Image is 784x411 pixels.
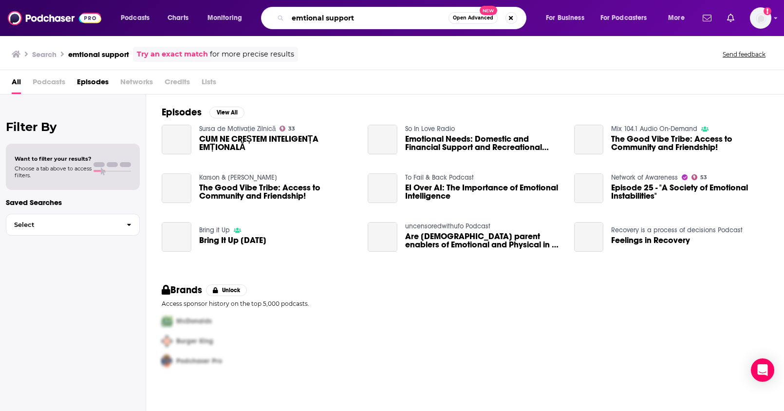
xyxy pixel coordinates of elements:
a: Episode 25 - "A Society of Emotional Instabilities" [574,173,604,203]
button: Send feedback [720,50,768,58]
img: Second Pro Logo [158,331,176,351]
a: Are African parent enablers of Emotional and Physical in a relationship [368,222,397,252]
span: Want to filter your results? [15,155,92,162]
a: Bring it Up [199,226,230,234]
span: Open Advanced [453,16,493,20]
a: Karson & Kennedy [199,173,277,182]
a: Emotional Needs: Domestic and Financial Support and Recreational Companionship [368,125,397,154]
button: open menu [661,10,697,26]
span: 33 [288,127,295,131]
span: Monitoring [207,11,242,25]
span: For Podcasters [600,11,647,25]
span: Select [6,222,119,228]
a: Emotional Needs: Domestic and Financial Support and Recreational Companionship [405,135,562,151]
a: CUM NE CREȘTEM INTELIGENȚA EMȚIONALĂ [199,135,356,151]
span: Credits [165,74,190,94]
span: Bring It Up [DATE] [199,236,266,244]
span: Are [DEMOGRAPHIC_DATA] parent enablers of Emotional and Physical in a relationship [405,232,562,249]
button: Select [6,214,140,236]
h3: Search [32,50,56,59]
img: Third Pro Logo [158,351,176,371]
span: Choose a tab above to access filters. [15,165,92,179]
span: For Business [546,11,584,25]
a: The Good Vibe Tribe: Access to Community and Friendship! [162,173,191,203]
img: Podchaser - Follow, Share and Rate Podcasts [8,9,101,27]
a: Episode 25 - "A Society of Emotional Instabilities" [611,184,768,200]
img: First Pro Logo [158,311,176,331]
button: Unlock [206,284,247,296]
span: New [480,6,497,15]
a: Mix 104.1 Audio On-Demand [611,125,697,133]
a: EpisodesView All [162,106,244,118]
h2: Brands [162,284,202,296]
span: Podcasts [121,11,149,25]
button: Show profile menu [750,7,771,29]
div: Open Intercom Messenger [751,358,774,382]
svg: Add a profile image [764,7,771,15]
a: The Good Vibe Tribe: Access to Community and Friendship! [199,184,356,200]
span: Networks [120,74,153,94]
span: for more precise results [210,49,294,60]
a: Feelings in Recovery [574,222,604,252]
button: open menu [539,10,597,26]
a: All [12,74,21,94]
button: open menu [594,10,661,26]
a: 53 [691,174,707,180]
span: Podchaser Pro [176,357,222,365]
a: Sursa de Motivație Zilnică [199,125,276,133]
button: View All [209,107,244,118]
a: Recovery is a process of decisions Podcast [611,226,743,234]
p: Access sponsor history on the top 5,000 podcasts. [162,300,768,307]
a: 33 [280,126,295,131]
h2: Episodes [162,106,202,118]
a: So In Love Radio [405,125,455,133]
span: Lists [202,74,216,94]
input: Search podcasts, credits, & more... [288,10,448,26]
a: CUM NE CREȘTEM INTELIGENȚA EMȚIONALĂ [162,125,191,154]
a: Try an exact match [137,49,208,60]
a: Bring It Up 08-05-2018 [162,222,191,252]
a: Show notifications dropdown [699,10,715,26]
span: More [668,11,685,25]
span: 53 [700,175,707,180]
a: The Good Vibe Tribe: Access to Community and Friendship! [574,125,604,154]
a: Show notifications dropdown [723,10,738,26]
span: Burger King [176,337,213,345]
a: The Good Vibe Tribe: Access to Community and Friendship! [611,135,768,151]
p: Saved Searches [6,198,140,207]
button: open menu [114,10,162,26]
a: Episodes [77,74,109,94]
button: Open AdvancedNew [448,12,498,24]
a: Bring It Up 08-05-2018 [199,236,266,244]
img: User Profile [750,7,771,29]
span: Logged in as kochristina [750,7,771,29]
button: open menu [201,10,255,26]
h2: Filter By [6,120,140,134]
div: Search podcasts, credits, & more... [270,7,536,29]
a: To Fail & Back Podcast [405,173,474,182]
a: Charts [161,10,194,26]
a: uncensoredwithufo Podcast [405,222,490,230]
a: Network of Awareness [611,173,678,182]
h3: emtional support [68,50,129,59]
a: EI Over AI: The Importance of Emotional Intelligence [405,184,562,200]
a: Feelings in Recovery [611,236,690,244]
span: Charts [168,11,188,25]
span: Podcasts [33,74,65,94]
a: Are African parent enablers of Emotional and Physical in a relationship [405,232,562,249]
a: EI Over AI: The Importance of Emotional Intelligence [368,173,397,203]
span: McDonalds [176,317,212,325]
